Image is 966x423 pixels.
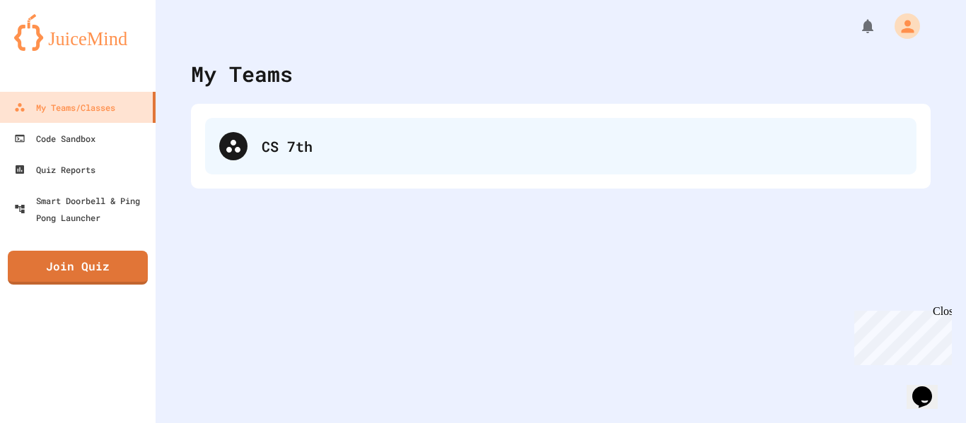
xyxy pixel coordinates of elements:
[907,367,952,409] iframe: chat widget
[191,58,293,90] div: My Teams
[6,6,98,90] div: Chat with us now!Close
[205,118,916,174] div: CS 7th
[14,99,115,116] div: My Teams/Classes
[833,14,880,38] div: My Notifications
[849,305,952,365] iframe: chat widget
[8,251,148,285] a: Join Quiz
[880,10,924,42] div: My Account
[14,14,141,51] img: logo-orange.svg
[262,136,902,157] div: CS 7th
[14,161,95,178] div: Quiz Reports
[14,130,95,147] div: Code Sandbox
[14,192,150,226] div: Smart Doorbell & Ping Pong Launcher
